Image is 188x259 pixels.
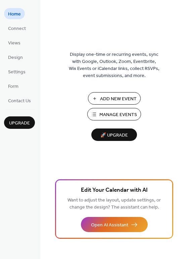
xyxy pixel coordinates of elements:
[4,66,30,77] a: Settings
[81,186,148,195] span: Edit Your Calendar with AI
[67,196,161,212] span: Want to adjust the layout, update settings, or change the design? The assistant can help.
[99,111,137,118] span: Manage Events
[88,92,141,105] button: Add New Event
[8,40,20,47] span: Views
[8,98,31,105] span: Contact Us
[4,116,35,129] button: Upgrade
[4,80,22,91] a: Form
[8,69,26,76] span: Settings
[9,120,30,127] span: Upgrade
[4,23,30,34] a: Connect
[87,108,141,120] button: Manage Events
[91,128,137,141] button: 🚀 Upgrade
[4,95,35,106] a: Contact Us
[8,25,26,32] span: Connect
[8,54,23,61] span: Design
[69,51,159,79] span: Display one-time or recurring events, sync with Google, Outlook, Zoom, Eventbrite, Wix Events or ...
[4,37,25,48] a: Views
[81,217,148,232] button: Open AI Assistant
[100,96,137,103] span: Add New Event
[95,131,133,140] span: 🚀 Upgrade
[8,83,18,90] span: Form
[4,8,25,19] a: Home
[8,11,21,18] span: Home
[4,51,27,63] a: Design
[91,222,128,229] span: Open AI Assistant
